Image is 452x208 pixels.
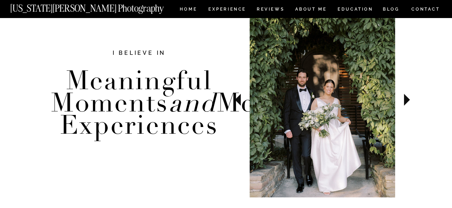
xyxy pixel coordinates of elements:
[75,49,203,58] h2: I believe in
[169,87,217,119] i: and
[51,70,227,146] h3: Meaningful Moments Memorable Experiences
[295,7,327,13] a: ABOUT ME
[257,7,283,13] a: REVIEWS
[383,7,400,13] a: BLOG
[411,5,440,13] a: CONTACT
[208,7,245,13] a: Experience
[178,7,198,13] a: HOME
[10,4,188,10] a: [US_STATE][PERSON_NAME] Photography
[337,7,374,13] a: EDUCATION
